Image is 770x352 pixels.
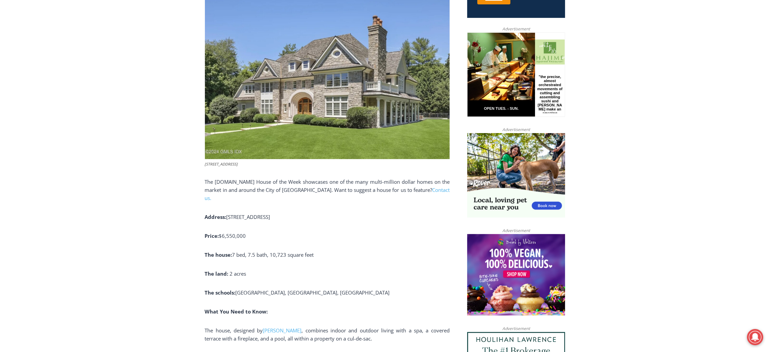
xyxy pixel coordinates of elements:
span: [STREET_ADDRESS] [227,213,270,220]
b: Address: [205,213,270,220]
b: The schools: [205,289,390,296]
a: [PERSON_NAME] [263,327,302,334]
div: "[PERSON_NAME] and I covered the [DATE] Parade, which was a really eye opening experience as I ha... [170,0,319,66]
span: , combines indoor and outdoor living with a spa, a covered terrace with a fireplace, and a pool, ... [205,327,450,342]
span: Advertisement [496,227,537,234]
span: The house, designed by [205,327,263,334]
span: Advertisement [496,26,537,32]
span: 7 bed, 7.5 bath, 10,723 square feet [232,251,314,258]
span: Intern @ [DOMAIN_NAME] [177,67,313,82]
b: The house: [205,251,314,258]
span: 2 acres [230,270,246,277]
a: Intern @ [DOMAIN_NAME] [162,66,327,84]
span: [GEOGRAPHIC_DATA], [GEOGRAPHIC_DATA], [GEOGRAPHIC_DATA] [236,289,390,296]
span: $6,550,000 [219,232,246,239]
span: Advertisement [496,126,537,133]
b: Price: [205,232,246,239]
p: The [DOMAIN_NAME] House of the Week showcases one of the many multi-million dollar homes on the m... [205,178,450,202]
b: What You Need to Know: [205,308,268,315]
b: The land: [205,270,229,277]
figcaption: [STREET_ADDRESS] [205,161,450,167]
span: Open Tues. - Sun. [PHONE_NUMBER] [2,70,66,95]
span: Advertisement [496,325,537,332]
a: Open Tues. - Sun. [PHONE_NUMBER] [0,68,68,84]
div: "the precise, almost orchestrated movements of cutting and assembling sushi and [PERSON_NAME] mak... [69,42,96,81]
img: Baked by Melissa [467,234,565,316]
